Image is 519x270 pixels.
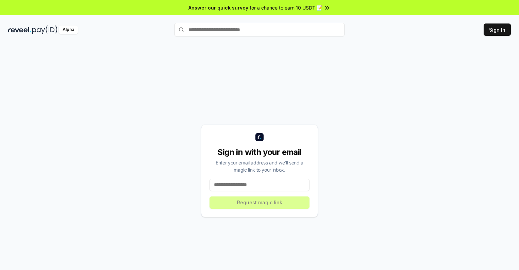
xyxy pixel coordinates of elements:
[32,26,57,34] img: pay_id
[188,4,248,11] span: Answer our quick survey
[484,23,511,36] button: Sign In
[210,159,309,173] div: Enter your email address and we’ll send a magic link to your inbox.
[8,26,31,34] img: reveel_dark
[210,147,309,158] div: Sign in with your email
[59,26,78,34] div: Alpha
[255,133,264,141] img: logo_small
[250,4,322,11] span: for a chance to earn 10 USDT 📝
